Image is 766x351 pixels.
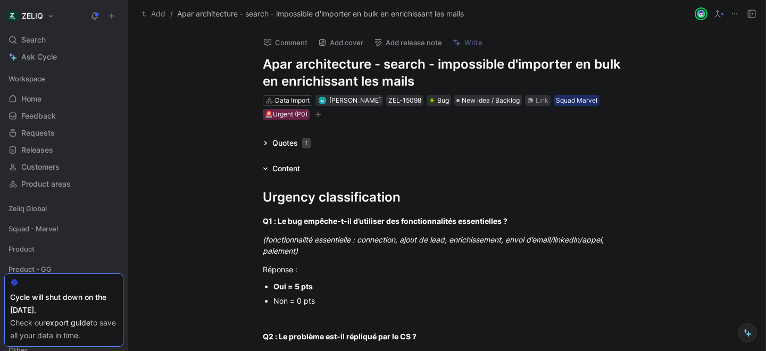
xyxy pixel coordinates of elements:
strong: Q2 : Le problème est-il répliqué par le CS ? [263,332,417,341]
span: Product [9,244,35,254]
div: Squad - Marvel [4,221,123,240]
span: Home [21,94,41,104]
div: Search [4,32,123,48]
a: Requests [4,125,123,141]
em: (fonctionnalité essentielle : connection, ajout de lead, enrichissement, envoi d’email/linkedin/a... [263,235,606,255]
div: 1 [302,138,311,148]
div: Réponse : [263,264,631,275]
span: Write [464,38,482,47]
a: Customers [4,159,123,175]
a: Ask Cycle [4,49,123,65]
div: Product [4,241,123,260]
a: export guide [46,318,90,327]
div: Product [4,241,123,257]
div: Quotes [272,137,311,149]
span: Product areas [21,179,71,189]
div: Link [536,95,548,106]
img: avatar [696,9,706,19]
strong: Q1 : Le bug empêche-t-il d’utiliser des fonctionnalités essentielles ? [263,216,507,225]
strong: Oui = 5 pts [273,282,313,291]
span: Apar architecture - search - impossible d'importer en bulk en enrichissant les mails [177,7,464,20]
div: Product - GG [4,261,123,277]
div: Zeliq Global [4,200,123,216]
div: Content [259,162,304,175]
a: Home [4,91,123,107]
span: Customers [21,162,60,172]
a: Product areas [4,176,123,192]
div: Bug [429,95,449,106]
button: Write [448,35,487,50]
span: Requests [21,128,55,138]
div: Quotes1 [259,137,315,149]
div: Non = 0 pts [273,295,631,306]
div: Squad - Marvel [4,221,123,237]
div: Cycle will shut down on the [DATE]. [10,291,118,316]
div: 🪲Bug [427,95,451,106]
span: New idea / Backlog [462,95,520,106]
button: ZELIQZELIQ [4,9,57,23]
span: Workspace [9,73,45,84]
span: Product - GG [9,264,52,274]
img: avatar [319,97,325,103]
div: Zeliq Global [4,200,123,220]
div: New idea / Backlog [454,95,522,106]
button: Add release note [369,35,447,50]
div: ZEL-15098 [388,95,421,106]
a: Feedback [4,108,123,124]
div: Data Import [275,95,310,106]
div: Workspace [4,71,123,87]
button: Comment [259,35,312,50]
span: Releases [21,145,53,155]
span: Squad - Marvel [9,223,58,234]
div: Content [272,162,300,175]
div: 🚨Urgent (P0) [265,109,307,120]
img: ZELIQ [7,11,18,21]
h1: ZELIQ [22,11,43,21]
span: Ask Cycle [21,51,57,63]
a: Releases [4,142,123,158]
h1: Apar architecture - search - impossible d'importer en bulk en enrichissant les mails [263,56,631,90]
span: / [170,7,173,20]
span: Search [21,34,46,46]
span: Feedback [21,111,56,121]
button: Add cover [313,35,368,50]
div: Check our to save all your data in time. [10,316,118,342]
div: Urgency classification [263,188,631,207]
div: Squad Marvel [556,95,597,106]
span: [PERSON_NAME] [329,96,381,104]
button: Add [139,7,168,20]
div: Product - GG [4,261,123,280]
span: Zeliq Global [9,203,47,214]
img: 🪲 [429,97,435,104]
